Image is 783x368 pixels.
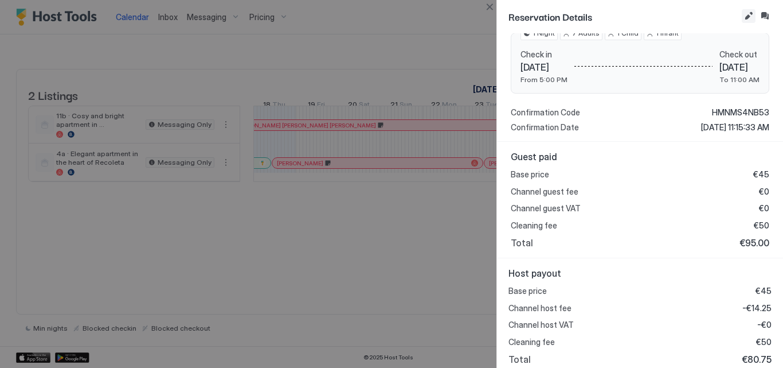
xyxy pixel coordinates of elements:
span: Guest paid [511,151,769,162]
span: Confirmation Code [511,107,580,118]
span: 1 Child [617,28,639,38]
span: €50 [754,220,769,231]
span: Channel guest VAT [511,203,581,214]
span: Channel host VAT [508,320,574,330]
span: €45 [755,286,772,296]
span: Channel guest fee [511,187,578,197]
span: [DATE] [719,61,759,73]
span: Base price [508,286,547,296]
span: From 5:00 PM [520,75,567,84]
span: To 11:00 AM [719,75,759,84]
span: €95.00 [739,237,769,249]
span: Check in [520,49,567,60]
span: Reservation Details [508,9,739,24]
span: 1 Infant [656,28,679,38]
span: Cleaning fee [508,337,555,347]
span: Total [511,237,533,249]
span: Channel host fee [508,303,571,313]
span: €0 [759,203,769,214]
span: €80.75 [742,354,772,365]
span: €50 [756,337,772,347]
span: 7 Adults [572,28,600,38]
span: -€0 [757,320,772,330]
span: [DATE] [520,61,567,73]
span: Total [508,354,531,365]
span: 1 Night [533,28,555,38]
span: €0 [759,187,769,197]
span: Base price [511,169,549,180]
button: Inbox [758,9,772,23]
span: Confirmation Date [511,122,579,133]
button: Edit reservation [742,9,755,23]
span: Cleaning fee [511,220,557,231]
span: Check out [719,49,759,60]
span: Host payout [508,268,772,279]
span: HMNMS4NB53 [712,107,769,118]
span: €45 [753,169,769,180]
span: -€14.25 [742,303,772,313]
span: [DATE] 11:15:33 AM [701,122,769,133]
